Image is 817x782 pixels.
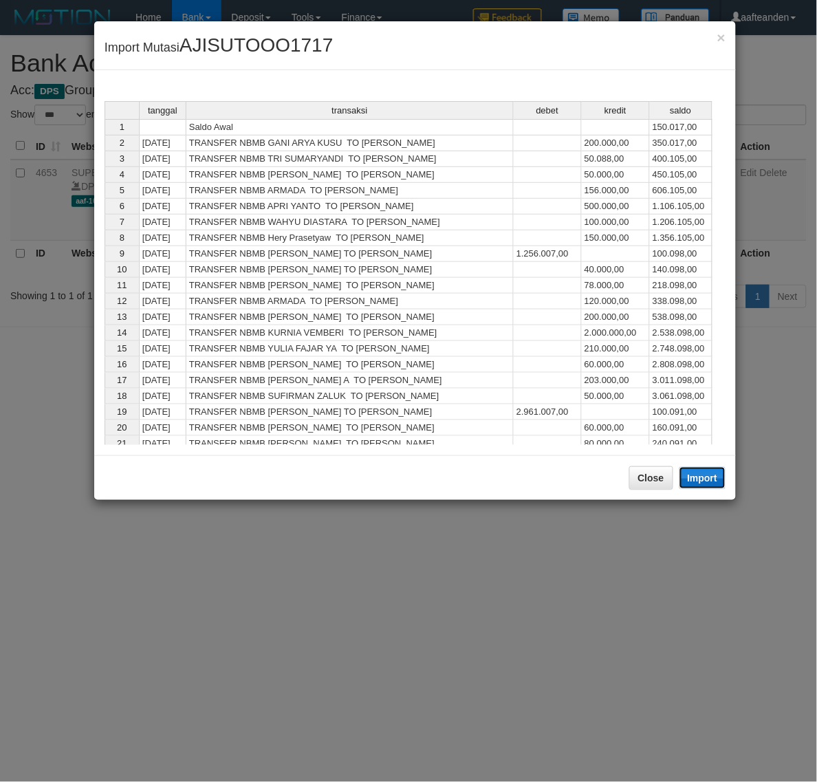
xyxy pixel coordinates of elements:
[186,151,514,167] td: TRANSFER NBMB TRI SUMARYANDI TO [PERSON_NAME]
[679,467,726,489] button: Import
[186,246,514,262] td: TRANSFER NBMB [PERSON_NAME] TO [PERSON_NAME]
[139,325,186,341] td: [DATE]
[117,343,127,354] span: 15
[186,119,514,135] td: Saldo Awal
[186,341,514,357] td: TRANSFER NBMB YULIA FAJAR YA TO [PERSON_NAME]
[117,296,127,306] span: 12
[139,215,186,230] td: [DATE]
[650,278,712,294] td: 218.098,00
[650,309,712,325] td: 538.098,00
[582,389,650,404] td: 50.000,00
[117,438,127,448] span: 21
[186,373,514,389] td: TRANSFER NBMB [PERSON_NAME] A TO [PERSON_NAME]
[120,232,124,243] span: 8
[582,135,650,151] td: 200.000,00
[139,278,186,294] td: [DATE]
[139,294,186,309] td: [DATE]
[582,278,650,294] td: 78.000,00
[139,135,186,151] td: [DATE]
[650,389,712,404] td: 3.061.098,00
[139,246,186,262] td: [DATE]
[650,262,712,278] td: 140.098,00
[120,138,124,148] span: 2
[186,325,514,341] td: TRANSFER NBMB KURNIA VEMBERI TO [PERSON_NAME]
[717,30,726,45] span: ×
[582,357,650,373] td: 60.000,00
[120,185,124,195] span: 5
[117,391,127,401] span: 18
[582,230,650,246] td: 150.000,00
[120,217,124,227] span: 7
[179,34,334,56] span: AJISUTOOO1717
[650,357,712,373] td: 2.808.098,00
[105,41,334,54] span: Import Mutasi
[117,264,127,274] span: 10
[650,215,712,230] td: 1.206.105,00
[139,230,186,246] td: [DATE]
[186,294,514,309] td: TRANSFER NBMB ARMADA TO [PERSON_NAME]
[650,151,712,167] td: 400.105,00
[650,325,712,341] td: 2.538.098,00
[582,183,650,199] td: 156.000,00
[139,199,186,215] td: [DATE]
[650,119,712,135] td: 150.017,00
[139,404,186,420] td: [DATE]
[582,151,650,167] td: 50.088,00
[120,201,124,211] span: 6
[186,404,514,420] td: TRANSFER NBMB [PERSON_NAME] TO [PERSON_NAME]
[650,183,712,199] td: 606.105,00
[186,309,514,325] td: TRANSFER NBMB [PERSON_NAME] TO [PERSON_NAME]
[582,341,650,357] td: 210.000,00
[186,230,514,246] td: TRANSFER NBMB Hery Prasetyaw TO [PERSON_NAME]
[186,389,514,404] td: TRANSFER NBMB SUFIRMAN ZALUK TO [PERSON_NAME]
[139,151,186,167] td: [DATE]
[186,167,514,183] td: TRANSFER NBMB [PERSON_NAME] TO [PERSON_NAME]
[582,325,650,341] td: 2.000.000,00
[514,246,582,262] td: 1.256.007,00
[139,436,186,452] td: [DATE]
[117,312,127,322] span: 13
[650,294,712,309] td: 338.098,00
[139,373,186,389] td: [DATE]
[139,341,186,357] td: [DATE]
[670,106,691,116] span: saldo
[117,375,127,385] span: 17
[650,246,712,262] td: 100.098,00
[717,30,726,45] button: Close
[536,106,559,116] span: debet
[582,309,650,325] td: 200.000,00
[582,199,650,215] td: 500.000,00
[650,230,712,246] td: 1.356.105,00
[186,278,514,294] td: TRANSFER NBMB [PERSON_NAME] TO [PERSON_NAME]
[117,280,127,290] span: 11
[117,327,127,338] span: 14
[582,436,650,452] td: 80.000,00
[139,357,186,373] td: [DATE]
[120,169,124,180] span: 4
[186,135,514,151] td: TRANSFER NBMB GANI ARYA KUSU TO [PERSON_NAME]
[139,420,186,436] td: [DATE]
[186,436,514,452] td: TRANSFER NBMB [PERSON_NAME] TO [PERSON_NAME]
[120,122,124,132] span: 1
[582,262,650,278] td: 40.000,00
[582,373,650,389] td: 203.000,00
[186,420,514,436] td: TRANSFER NBMB [PERSON_NAME] TO [PERSON_NAME]
[582,215,650,230] td: 100.000,00
[186,215,514,230] td: TRANSFER NBMB WAHYU DIASTARA TO [PERSON_NAME]
[650,436,712,452] td: 240.091,00
[148,106,177,116] span: tanggal
[582,294,650,309] td: 120.000,00
[650,199,712,215] td: 1.106.105,00
[117,359,127,369] span: 16
[186,183,514,199] td: TRANSFER NBMB ARMADA TO [PERSON_NAME]
[650,341,712,357] td: 2.748.098,00
[650,373,712,389] td: 3.011.098,00
[650,404,712,420] td: 100.091,00
[139,309,186,325] td: [DATE]
[117,422,127,433] span: 20
[582,420,650,436] td: 60.000,00
[139,389,186,404] td: [DATE]
[650,135,712,151] td: 350.017,00
[650,420,712,436] td: 160.091,00
[120,153,124,164] span: 3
